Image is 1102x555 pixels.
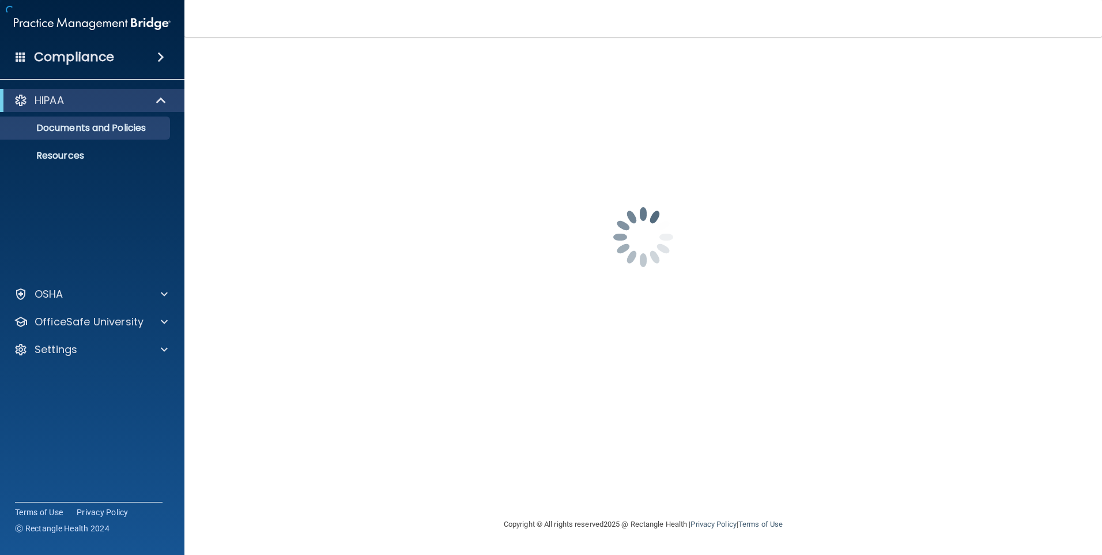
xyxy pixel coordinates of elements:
[14,343,168,357] a: Settings
[35,287,63,301] p: OSHA
[14,93,167,107] a: HIPAA
[433,506,854,543] div: Copyright © All rights reserved 2025 @ Rectangle Health | |
[903,473,1088,519] iframe: Drift Widget Chat Controller
[690,520,736,528] a: Privacy Policy
[14,287,168,301] a: OSHA
[35,343,77,357] p: Settings
[35,93,64,107] p: HIPAA
[14,315,168,329] a: OfficeSafe University
[77,507,129,518] a: Privacy Policy
[35,315,144,329] p: OfficeSafe University
[586,179,701,295] img: spinner.e123f6fc.gif
[15,523,110,534] span: Ⓒ Rectangle Health 2024
[34,49,114,65] h4: Compliance
[15,507,63,518] a: Terms of Use
[7,150,165,162] p: Resources
[14,12,171,35] img: PMB logo
[738,520,783,528] a: Terms of Use
[7,122,165,134] p: Documents and Policies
